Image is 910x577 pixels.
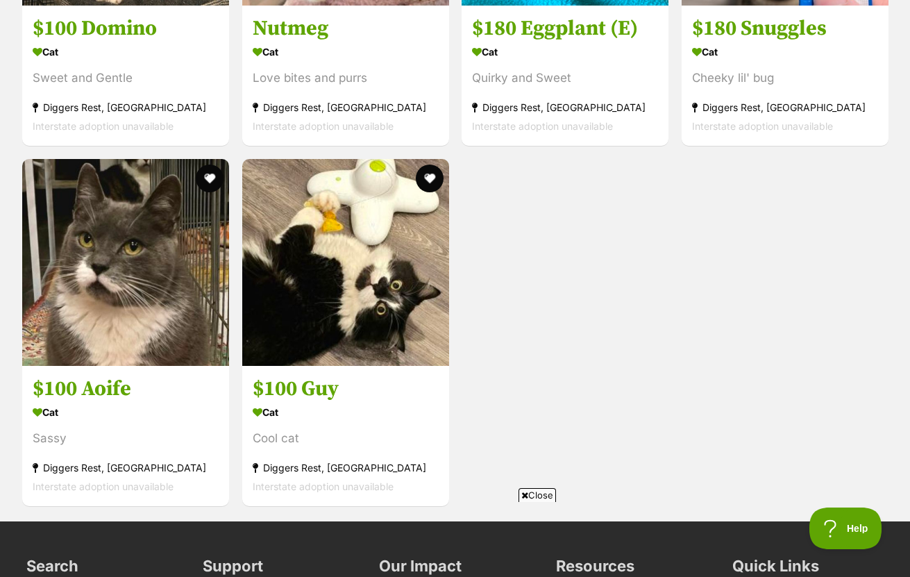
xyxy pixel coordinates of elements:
[242,159,449,366] img: $100 Guy
[472,15,658,42] h3: $180 Eggplant (E)
[253,402,439,422] div: Cat
[33,480,174,492] span: Interstate adoption unavailable
[253,120,394,132] span: Interstate adoption unavailable
[253,458,439,477] div: Diggers Rest, [GEOGRAPHIC_DATA]
[253,42,439,62] div: Cat
[253,480,394,492] span: Interstate adoption unavailable
[33,98,219,117] div: Diggers Rest, [GEOGRAPHIC_DATA]
[472,120,613,132] span: Interstate adoption unavailable
[203,508,708,570] iframe: Advertisement
[253,98,439,117] div: Diggers Rest, [GEOGRAPHIC_DATA]
[472,42,658,62] div: Cat
[472,69,658,87] div: Quirky and Sweet
[242,5,449,146] a: Nutmeg Cat Love bites and purrs Diggers Rest, [GEOGRAPHIC_DATA] Interstate adoption unavailable f...
[22,5,229,146] a: $100 Domino Cat Sweet and Gentle Diggers Rest, [GEOGRAPHIC_DATA] Interstate adoption unavailable ...
[809,508,882,549] iframe: Help Scout Beacon - Open
[33,402,219,422] div: Cat
[33,120,174,132] span: Interstate adoption unavailable
[33,458,219,477] div: Diggers Rest, [GEOGRAPHIC_DATA]
[22,159,229,366] img: $100 Aoife
[682,5,888,146] a: $180 Snuggles Cat Cheeky lil' bug Diggers Rest, [GEOGRAPHIC_DATA] Interstate adoption unavailable...
[253,376,439,402] h3: $100 Guy
[33,42,219,62] div: Cat
[692,15,878,42] h3: $180 Snuggles
[462,5,668,146] a: $180 Eggplant (E) Cat Quirky and Sweet Diggers Rest, [GEOGRAPHIC_DATA] Interstate adoption unavai...
[519,488,556,502] span: Close
[196,165,224,192] button: favourite
[242,365,449,506] a: $100 Guy Cat Cool cat Diggers Rest, [GEOGRAPHIC_DATA] Interstate adoption unavailable favourite
[33,69,219,87] div: Sweet and Gentle
[692,98,878,117] div: Diggers Rest, [GEOGRAPHIC_DATA]
[253,429,439,448] div: Cool cat
[33,429,219,448] div: Sassy
[415,165,443,192] button: favourite
[33,376,219,402] h3: $100 Aoife
[33,15,219,42] h3: $100 Domino
[692,120,833,132] span: Interstate adoption unavailable
[692,69,878,87] div: Cheeky lil' bug
[22,365,229,506] a: $100 Aoife Cat Sassy Diggers Rest, [GEOGRAPHIC_DATA] Interstate adoption unavailable favourite
[472,98,658,117] div: Diggers Rest, [GEOGRAPHIC_DATA]
[253,69,439,87] div: Love bites and purrs
[692,42,878,62] div: Cat
[253,15,439,42] h3: Nutmeg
